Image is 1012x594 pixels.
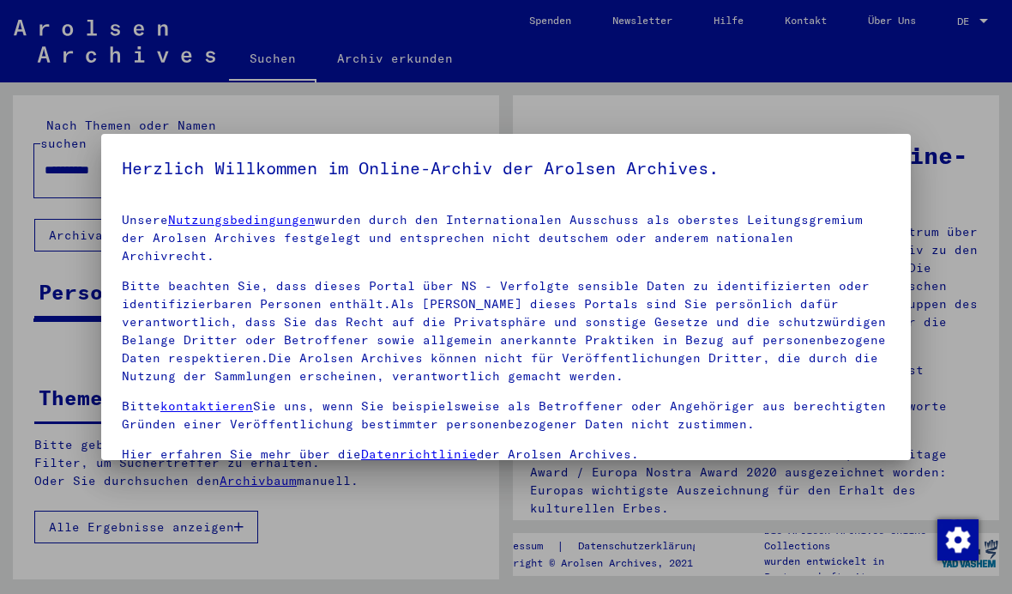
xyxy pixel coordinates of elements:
img: Zustimmung ändern [937,519,979,561]
p: Bitte beachten Sie, dass dieses Portal über NS - Verfolgte sensible Daten zu identifizierten oder... [122,277,890,385]
div: Zustimmung ändern [937,518,978,560]
a: Nutzungsbedingungen [168,212,315,227]
p: Bitte Sie uns, wenn Sie beispielsweise als Betroffener oder Angehöriger aus berechtigten Gründen ... [122,397,890,433]
a: kontaktieren [160,398,253,414]
h5: Herzlich Willkommen im Online-Archiv der Arolsen Archives. [122,155,890,182]
p: Hier erfahren Sie mehr über die der Arolsen Archives. [122,445,890,464]
p: Unsere wurden durch den Internationalen Ausschuss als oberstes Leitungsgremium der Arolsen Archiv... [122,211,890,265]
a: Datenrichtlinie [361,446,477,462]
